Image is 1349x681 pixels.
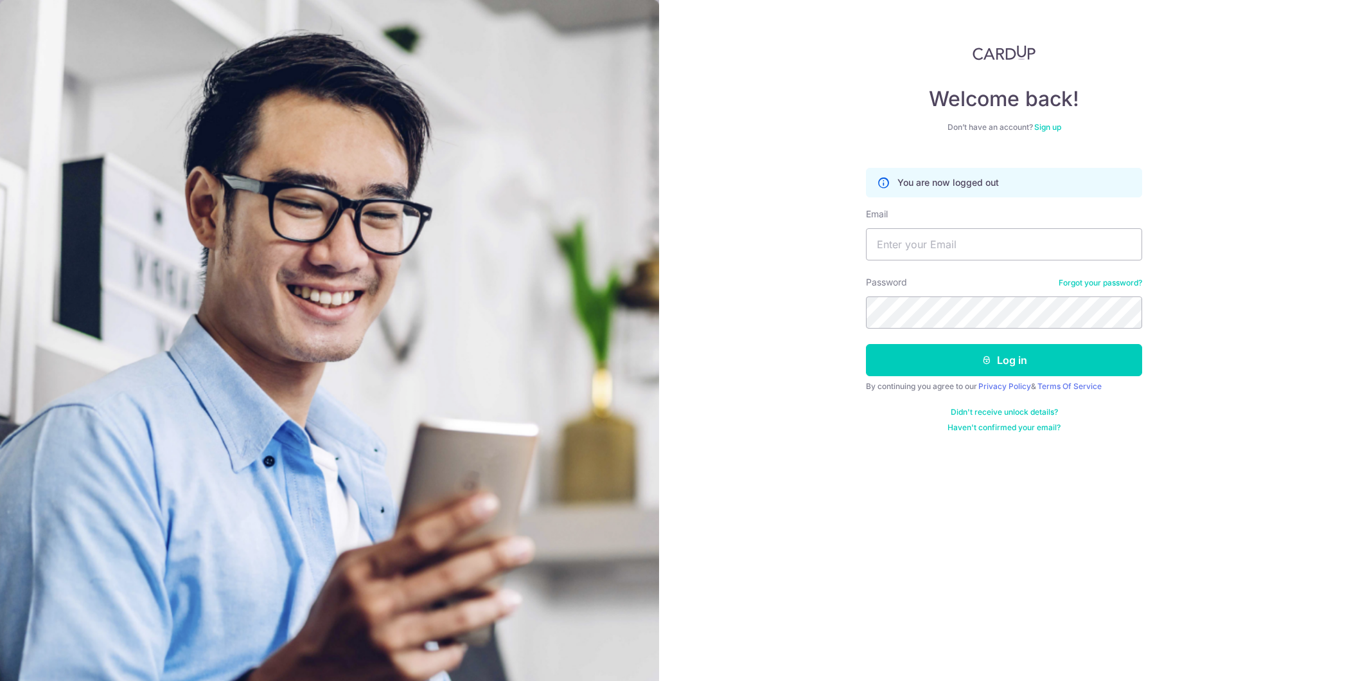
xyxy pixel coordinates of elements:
[866,228,1142,260] input: Enter your Email
[866,86,1142,112] h4: Welcome back!
[866,344,1142,376] button: Log in
[866,381,1142,392] div: By continuing you agree to our &
[866,276,907,289] label: Password
[1034,122,1061,132] a: Sign up
[948,422,1061,433] a: Haven't confirmed your email?
[951,407,1058,417] a: Didn't receive unlock details?
[978,381,1031,391] a: Privacy Policy
[973,45,1036,60] img: CardUp Logo
[897,176,999,189] p: You are now logged out
[1059,278,1142,288] a: Forgot your password?
[1037,381,1102,391] a: Terms Of Service
[866,208,888,221] label: Email
[866,122,1142,132] div: Don’t have an account?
